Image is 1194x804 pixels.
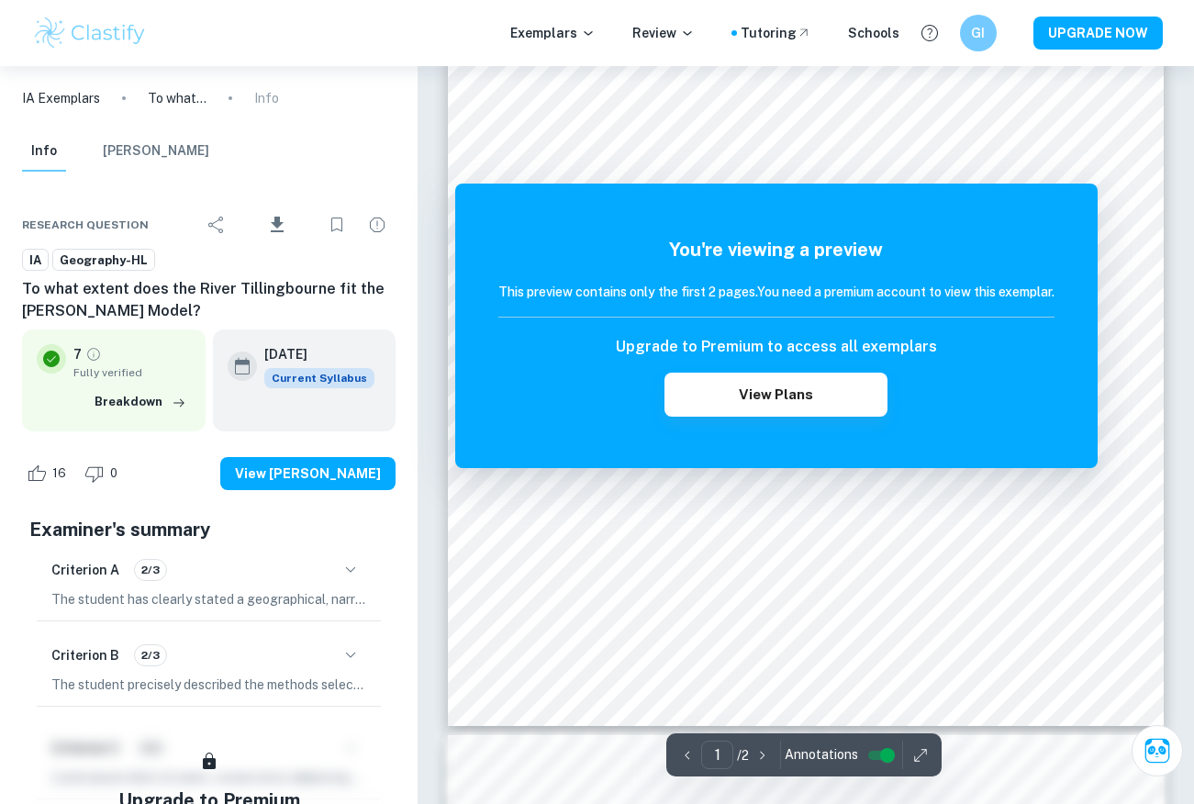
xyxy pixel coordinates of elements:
[264,368,374,388] div: This exemplar is based on the current syllabus. Feel free to refer to it for inspiration/ideas wh...
[73,364,191,381] span: Fully verified
[32,15,149,51] img: Clastify logo
[148,88,206,108] p: To what extent does the River Tillingbourne fit the [PERSON_NAME] Model?
[23,251,48,270] span: IA
[737,745,749,765] p: / 2
[73,344,82,364] p: 7
[359,207,396,243] div: Report issue
[785,745,858,765] span: Annotations
[914,17,945,49] button: Help and Feedback
[960,15,997,51] button: GI
[29,516,388,543] h5: Examiner's summary
[498,282,1055,302] h6: This preview contains only the first 2 pages. You need a premium account to view this exemplar.
[52,249,155,272] a: Geography-HL
[42,464,76,483] span: 16
[22,249,49,272] a: IA
[22,278,396,322] h6: To what extent does the River Tillingbourne fit the [PERSON_NAME] Model?
[510,23,596,43] p: Exemplars
[51,675,366,695] p: The student precisely described the methods selected for both primary and secondary data collecti...
[51,645,119,665] h6: Criterion B
[848,23,899,43] a: Schools
[22,459,76,488] div: Like
[103,131,209,172] button: [PERSON_NAME]
[80,459,128,488] div: Dislike
[264,344,360,364] h6: [DATE]
[198,207,235,243] div: Share
[100,464,128,483] span: 0
[90,388,191,416] button: Breakdown
[1033,17,1163,50] button: UPGRADE NOW
[632,23,695,43] p: Review
[22,88,100,108] a: IA Exemplars
[967,23,988,43] h6: GI
[53,251,154,270] span: Geography-HL
[498,236,1055,263] h5: You're viewing a preview
[264,368,374,388] span: Current Syllabus
[318,207,355,243] div: Bookmark
[51,560,119,580] h6: Criterion A
[135,647,166,664] span: 2/3
[22,217,149,233] span: Research question
[220,457,396,490] button: View [PERSON_NAME]
[741,23,811,43] a: Tutoring
[664,373,887,417] button: View Plans
[51,589,366,609] p: The student has clearly stated a geographical, narrowly focused fieldwork question, specifically ...
[254,88,279,108] p: Info
[85,346,102,363] a: Grade fully verified
[135,562,166,578] span: 2/3
[22,131,66,172] button: Info
[616,336,937,358] h6: Upgrade to Premium to access all exemplars
[1132,725,1183,776] button: Ask Clai
[239,201,315,249] div: Download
